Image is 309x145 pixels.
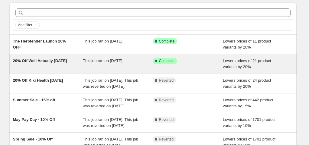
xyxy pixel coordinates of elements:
span: This job ran on [DATE]. [83,39,123,43]
span: Add filter [18,23,32,27]
span: Reverted [159,117,174,122]
span: This job ran on [DATE]. [83,58,123,63]
span: Complete [159,39,174,44]
span: The Herbtender Launch 20% OFF [13,39,66,49]
span: Complete [159,58,174,63]
span: Summer Sale - 15% off [13,98,55,102]
span: Spring Sale - 10% Off [13,137,53,141]
span: May Pay Day - 10% Off [13,117,55,122]
span: Reverted [159,78,174,83]
span: This job ran on [DATE]. This job was reverted on [DATE]. [83,78,138,89]
span: Lowers prices of 1701 product variants by 10% [223,117,275,128]
span: Lowers prices of 442 product variants by 15% [223,98,273,108]
span: 20% Off Kiki Health [DATE] [13,78,63,83]
span: This job ran on [DATE]. This job was reverted on [DATE]. [83,117,138,128]
span: 20% Off Well Actually [DATE] [13,58,67,63]
button: Add filter [15,21,40,29]
span: Reverted [159,137,174,142]
span: Lowers prices of 24 product variants by 20% [223,78,271,89]
span: Lowers prices of 11 product variants by 20% [223,39,271,49]
span: This job ran on [DATE]. This job was reverted on [DATE]. [83,98,138,108]
span: Lowers prices of 21 product variants by 20% [223,58,271,69]
span: Reverted [159,98,174,102]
